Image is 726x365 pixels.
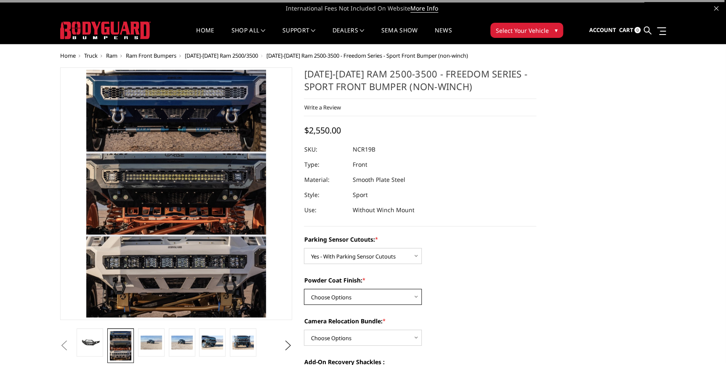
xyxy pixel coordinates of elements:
[79,338,101,348] img: 2019-2025 Ram 2500-3500 - Freedom Series - Sport Front Bumper (non-winch)
[304,125,340,136] span: $2,550.00
[304,276,536,285] label: Powder Coat Finish:
[352,202,414,218] dd: Without Winch Mount
[490,23,563,38] button: Select Your Vehicle
[60,67,293,320] a: 2019-2025 Ram 2500-3500 - Freedom Series - Sport Front Bumper (non-winch)
[619,19,641,42] a: Cart 0
[110,331,131,360] img: Multiple lighting options
[304,235,536,244] label: Parking Sensor Cutouts:
[304,67,536,99] h1: [DATE]-[DATE] Ram 2500-3500 - Freedom Series - Sport Front Bumper (non-winch)
[58,339,71,352] button: Previous
[202,336,223,350] img: 2019-2025 Ram 2500-3500 - Freedom Series - Sport Front Bumper (non-winch)
[304,317,536,325] label: Camera Relocation Bundle:
[171,336,193,350] img: 2019-2025 Ram 2500-3500 - Freedom Series - Sport Front Bumper (non-winch)
[141,336,162,350] img: 2019-2025 Ram 2500-3500 - Freedom Series - Sport Front Bumper (non-winch)
[352,172,405,187] dd: Smooth Plate Steel
[634,27,641,33] span: 0
[332,27,364,44] a: Dealers
[352,142,375,157] dd: NCR19B
[555,26,558,35] span: ▾
[304,157,346,172] dt: Type:
[381,27,418,44] a: SEMA Show
[304,104,340,111] a: Write a Review
[185,52,258,59] a: [DATE]-[DATE] Ram 2500/3500
[352,187,367,202] dd: Sport
[304,202,346,218] dt: Use:
[496,26,549,35] span: Select Your Vehicle
[126,52,176,59] a: Ram Front Bumpers
[410,4,438,13] a: More Info
[304,142,346,157] dt: SKU:
[304,187,346,202] dt: Style:
[232,336,254,350] img: 2019-2025 Ram 2500-3500 - Freedom Series - Sport Front Bumper (non-winch)
[589,19,616,42] a: Account
[304,172,346,187] dt: Material:
[352,157,367,172] dd: Front
[60,21,151,39] img: BODYGUARD BUMPERS
[60,52,76,59] a: Home
[106,52,117,59] a: Ram
[266,52,468,59] span: [DATE]-[DATE] Ram 2500-3500 - Freedom Series - Sport Front Bumper (non-winch)
[589,26,616,34] span: Account
[282,27,316,44] a: Support
[231,27,266,44] a: shop all
[282,339,294,352] button: Next
[684,325,726,365] iframe: Chat Widget
[196,27,214,44] a: Home
[434,27,452,44] a: News
[619,26,633,34] span: Cart
[84,52,98,59] a: Truck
